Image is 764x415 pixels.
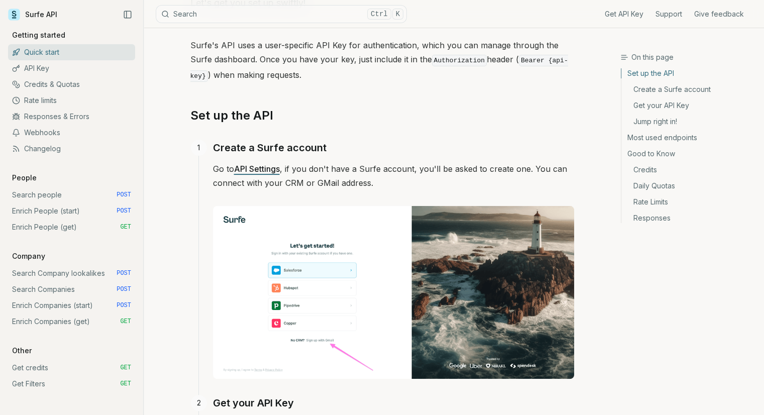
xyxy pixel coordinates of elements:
a: Set up the API [190,108,273,124]
span: GET [120,380,131,388]
a: Create a Surfe account [621,81,756,97]
a: Daily Quotas [621,178,756,194]
span: POST [117,285,131,293]
p: Company [8,251,49,261]
span: GET [120,364,131,372]
a: Rate limits [8,92,135,109]
p: People [8,173,41,183]
p: Getting started [8,30,69,40]
a: Get your API Key [621,97,756,114]
a: Enrich People (start) POST [8,203,135,219]
span: POST [117,269,131,277]
a: Get credits GET [8,360,135,376]
a: Search Companies POST [8,281,135,297]
a: Rate Limits [621,194,756,210]
a: Responses & Errors [8,109,135,125]
a: Good to Know [621,146,756,162]
a: Surfe API [8,7,57,22]
button: Collapse Sidebar [120,7,135,22]
a: Webhooks [8,125,135,141]
a: Enrich People (get) GET [8,219,135,235]
a: Search Company lookalikes POST [8,265,135,281]
span: GET [120,318,131,326]
a: Search people POST [8,187,135,203]
a: Get API Key [605,9,643,19]
a: Responses [621,210,756,223]
a: Enrich Companies (get) GET [8,314,135,330]
p: Go to , if you don't have a Surfe account, you'll be asked to create one. You can connect with yo... [213,162,574,190]
span: POST [117,191,131,199]
a: Credits [621,162,756,178]
code: Authorization [432,55,487,66]
a: Changelog [8,141,135,157]
a: API Key [8,60,135,76]
a: Get Filters GET [8,376,135,392]
a: Give feedback [694,9,744,19]
a: Quick start [8,44,135,60]
a: Support [656,9,682,19]
h3: On this page [620,52,756,62]
span: GET [120,223,131,231]
a: API Settings [234,164,280,174]
button: SearchCtrlK [156,5,407,23]
kbd: K [392,9,403,20]
a: Create a Surfe account [213,140,326,156]
a: Get your API Key [213,395,294,411]
img: Image [213,206,574,379]
p: Other [8,346,36,356]
span: POST [117,207,131,215]
a: Credits & Quotas [8,76,135,92]
a: Enrich Companies (start) POST [8,297,135,314]
kbd: Ctrl [367,9,391,20]
span: POST [117,301,131,309]
p: Surfe's API uses a user-specific API Key for authentication, which you can manage through the Sur... [190,38,574,83]
a: Jump right in! [621,114,756,130]
a: Most used endpoints [621,130,756,146]
a: Set up the API [621,68,756,81]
